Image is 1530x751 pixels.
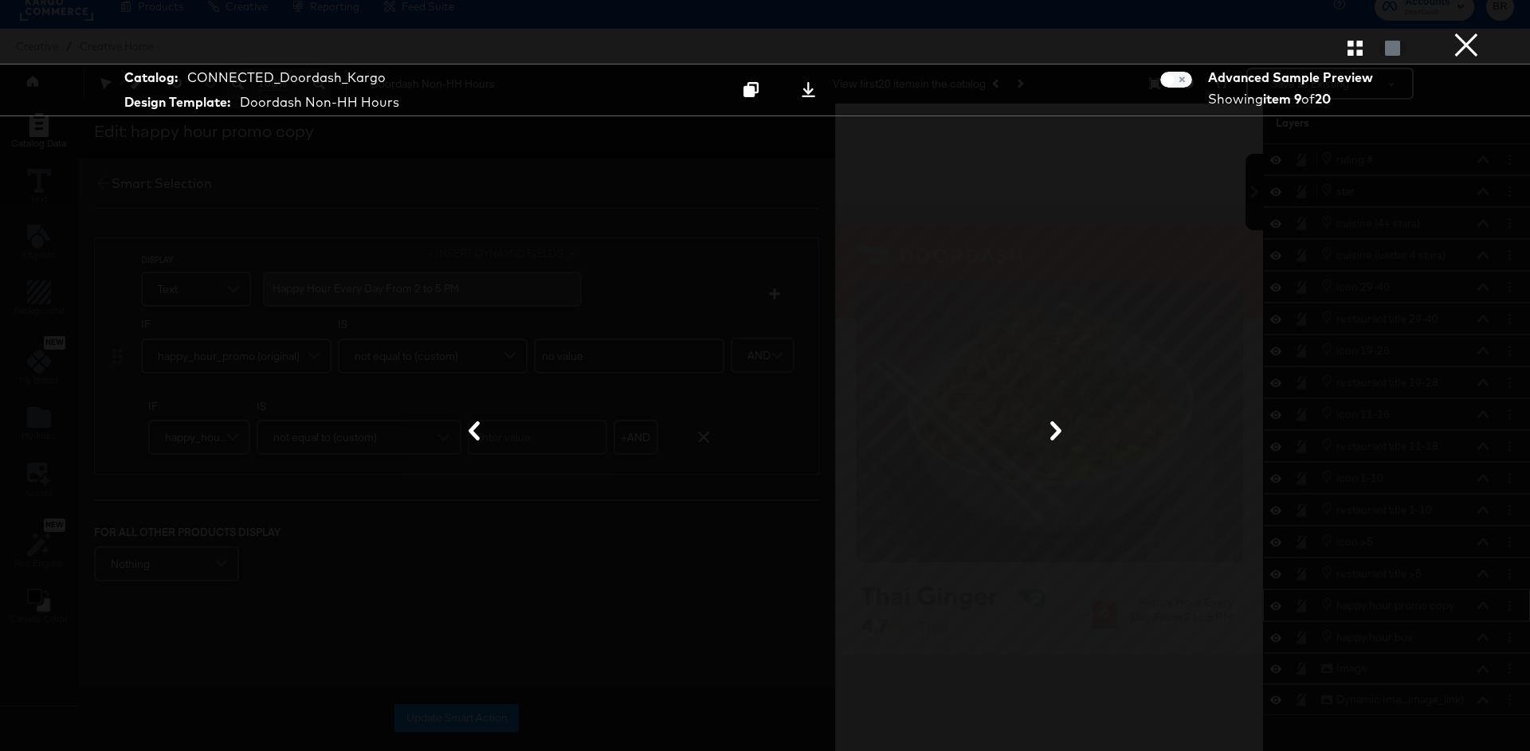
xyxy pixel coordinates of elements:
[240,93,399,111] div: Doordash Non-HH Hours
[1208,68,1379,87] div: Advanced Sample Preview
[124,93,230,111] strong: Design Template:
[187,68,386,87] div: CONNECTED_Doordash_Kargo
[1208,90,1379,108] div: Showing of
[1263,91,1301,107] strong: item 9
[124,68,178,87] strong: Catalog:
[1315,91,1331,107] strong: 20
